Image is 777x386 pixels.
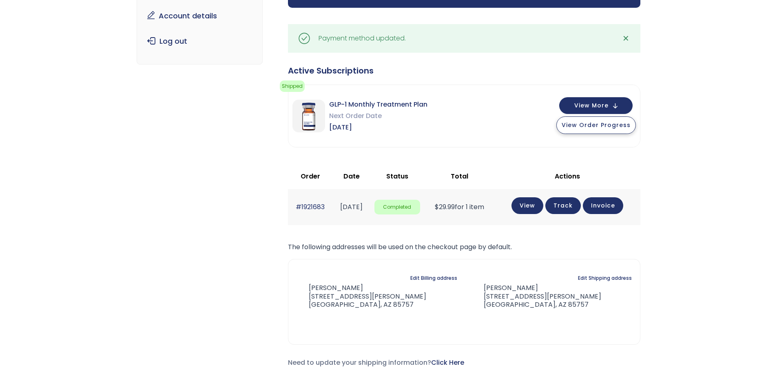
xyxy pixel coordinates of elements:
[556,116,636,134] button: View Order Progress
[574,103,609,108] span: View More
[471,284,601,309] address: [PERSON_NAME] [STREET_ADDRESS][PERSON_NAME] [GEOGRAPHIC_DATA], AZ 85757
[280,80,305,92] span: Shipped
[578,272,632,284] a: Edit Shipping address
[435,202,455,212] span: 29.99
[386,172,408,181] span: Status
[292,100,325,132] img: GLP-1 Monthly Treatment Plan
[297,284,426,309] address: [PERSON_NAME] [STREET_ADDRESS][PERSON_NAME] [GEOGRAPHIC_DATA], AZ 85757
[374,200,421,215] span: Completed
[143,33,256,50] a: Log out
[143,7,256,25] a: Account details
[340,202,363,212] time: [DATE]
[511,197,543,214] a: View
[562,121,631,129] span: View Order Progress
[451,172,468,181] span: Total
[545,197,581,214] a: Track
[288,241,640,253] p: The following addresses will be used on the checkout page by default.
[343,172,360,181] span: Date
[329,122,427,133] span: [DATE]
[435,202,439,212] span: $
[583,197,623,214] a: Invoice
[288,65,640,76] div: Active Subscriptions
[555,172,580,181] span: Actions
[618,30,634,47] a: ✕
[622,33,629,44] span: ✕
[431,358,464,367] a: Click Here
[329,99,427,110] span: GLP-1 Monthly Treatment Plan
[424,189,494,225] td: for 1 item
[410,272,457,284] a: Edit Billing address
[559,97,633,114] button: View More
[296,202,325,212] a: #1921683
[301,172,320,181] span: Order
[329,110,427,122] span: Next Order Date
[319,33,406,44] div: Payment method updated.
[288,358,464,367] span: Need to update your shipping information?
